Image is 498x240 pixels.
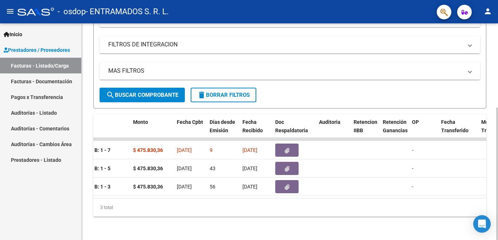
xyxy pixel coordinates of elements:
mat-icon: person [483,7,492,16]
strong: $ 475.830,36 [133,184,163,190]
datatable-header-cell: Fecha Transferido [438,114,478,146]
span: [DATE] [177,147,192,153]
datatable-header-cell: Fecha Recibido [240,114,272,146]
span: - [412,184,413,190]
button: Borrar Filtros [191,88,256,102]
datatable-header-cell: Retención Ganancias [380,114,409,146]
span: Auditoria [319,119,341,125]
span: [DATE] [242,147,257,153]
datatable-header-cell: Auditoria [316,114,351,146]
datatable-header-cell: Fecha Cpbt [174,114,207,146]
mat-icon: search [106,91,115,99]
span: - [412,165,413,171]
span: 9 [210,147,213,153]
datatable-header-cell: Retencion IIBB [351,114,380,146]
span: - ENTRAMADOS S. R. L. [86,4,169,20]
strong: $ 475.830,36 [133,147,163,153]
span: [DATE] [242,165,257,171]
strong: $ 475.830,36 [133,165,163,171]
span: Retención Ganancias [383,119,408,133]
span: Monto [133,119,148,125]
mat-expansion-panel-header: FILTROS DE INTEGRACION [100,36,480,53]
span: 43 [210,165,215,171]
div: 3 total [93,198,486,217]
span: Prestadores / Proveedores [4,46,70,54]
datatable-header-cell: Monto [130,114,174,146]
span: 56 [210,184,215,190]
span: [DATE] [177,165,192,171]
span: Fecha Transferido [441,119,468,133]
datatable-header-cell: Días desde Emisión [207,114,240,146]
span: OP [412,119,419,125]
span: Fecha Cpbt [177,119,203,125]
span: Fecha Recibido [242,119,263,133]
mat-expansion-panel-header: MAS FILTROS [100,62,480,80]
span: Inicio [4,30,22,38]
datatable-header-cell: Doc Respaldatoria [272,114,316,146]
mat-panel-title: MAS FILTROS [108,67,463,75]
mat-icon: menu [6,7,15,16]
span: Doc Respaldatoria [275,119,308,133]
span: [DATE] [177,184,192,190]
span: Buscar Comprobante [106,92,178,98]
span: Días desde Emisión [210,119,235,133]
span: [DATE] [242,184,257,190]
datatable-header-cell: OP [409,114,438,146]
span: Borrar Filtros [197,92,250,98]
div: Open Intercom Messenger [473,215,491,233]
mat-panel-title: FILTROS DE INTEGRACION [108,41,463,49]
span: Retencion IIBB [354,119,377,133]
button: Buscar Comprobante [100,88,185,102]
mat-icon: delete [197,91,206,99]
span: - [412,147,413,153]
span: - osdop [58,4,86,20]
